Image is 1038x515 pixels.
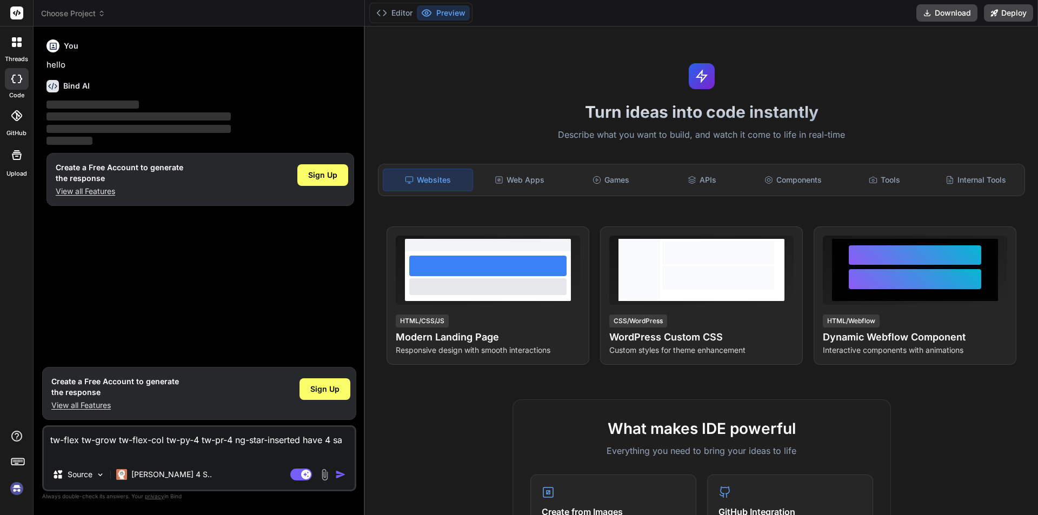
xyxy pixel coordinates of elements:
p: View all Features [56,186,183,197]
label: threads [5,55,28,64]
p: Describe what you want to build, and watch it come to life in real-time [371,128,1032,142]
span: Sign Up [310,384,340,394]
p: Custom styles for theme enhancement [609,345,794,356]
p: [PERSON_NAME] 4 S.. [131,469,212,480]
p: hello [46,59,354,71]
img: icon [335,469,346,480]
img: Claude 4 Sonnet [116,469,127,480]
img: signin [8,479,26,498]
div: Websites [383,169,473,191]
h1: Turn ideas into code instantly [371,102,1032,122]
h6: You [64,41,78,51]
p: View all Features [51,400,179,411]
div: APIs [657,169,747,191]
label: Upload [6,169,27,178]
textarea: tw-flex tw-grow tw-flex-col tw-py-4 tw-pr-4 ng-star-inserted have 4 [PERSON_NAME] [44,427,355,459]
span: ‌ [46,137,92,145]
div: Components [749,169,838,191]
span: ‌ [46,101,139,109]
h4: Dynamic Webflow Component [823,330,1007,345]
div: HTML/Webflow [823,315,880,327]
h4: Modern Landing Page [396,330,580,345]
h1: Create a Free Account to generate the response [56,162,183,184]
label: GitHub [6,129,26,138]
label: code [9,91,24,100]
button: Editor [372,5,417,21]
button: Deploy [984,4,1033,22]
h4: WordPress Custom CSS [609,330,794,345]
span: ‌ [46,125,231,133]
h1: Create a Free Account to generate the response [51,376,179,398]
span: ‌ [46,112,231,121]
button: Download [916,4,977,22]
div: Web Apps [475,169,564,191]
div: CSS/WordPress [609,315,667,327]
div: HTML/CSS/JS [396,315,449,327]
h6: Bind AI [63,81,90,91]
span: privacy [145,493,164,499]
p: Always double-check its answers. Your in Bind [42,491,356,501]
span: Choose Project [41,8,105,19]
p: Responsive design with smooth interactions [396,345,580,356]
div: Games [567,169,656,191]
div: Tools [840,169,929,191]
img: Pick Models [96,470,105,479]
span: Sign Up [308,170,337,180]
p: Source [68,469,92,480]
div: Internal Tools [931,169,1020,191]
img: attachment [318,469,331,481]
h2: What makes IDE powerful [530,417,873,440]
p: Interactive components with animations [823,345,1007,356]
button: Preview [417,5,470,21]
p: Everything you need to bring your ideas to life [530,444,873,457]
